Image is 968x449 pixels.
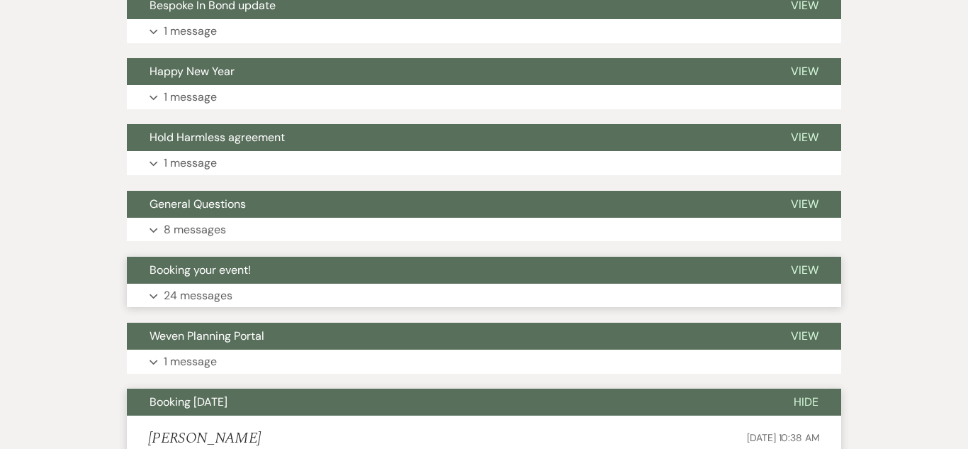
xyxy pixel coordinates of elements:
[127,323,768,350] button: Weven Planning Portal
[150,130,285,145] span: Hold Harmless agreement
[768,58,841,85] button: View
[150,394,227,409] span: Booking [DATE]
[127,218,841,242] button: 8 messages
[164,353,217,371] p: 1 message
[150,196,246,211] span: General Questions
[791,64,818,79] span: View
[127,350,841,374] button: 1 message
[148,430,321,448] h5: [PERSON_NAME]
[127,191,768,218] button: General Questions
[791,130,818,145] span: View
[127,284,841,308] button: 24 messages
[771,389,841,416] button: Hide
[150,328,264,343] span: Weven Planning Portal
[127,85,841,109] button: 1 message
[127,124,768,151] button: Hold Harmless agreement
[768,257,841,284] button: View
[747,431,820,444] span: [DATE] 10:38 AM
[127,389,771,416] button: Booking [DATE]
[127,151,841,175] button: 1 message
[768,323,841,350] button: View
[127,257,768,284] button: Booking your event!
[768,124,841,151] button: View
[164,22,217,40] p: 1 message
[127,58,768,85] button: Happy New Year
[164,88,217,106] p: 1 message
[150,262,251,277] span: Booking your event!
[150,64,235,79] span: Happy New Year
[768,191,841,218] button: View
[791,196,818,211] span: View
[127,19,841,43] button: 1 message
[791,328,818,343] span: View
[791,262,818,277] span: View
[164,154,217,172] p: 1 message
[794,394,818,409] span: Hide
[164,221,226,239] p: 8 messages
[164,287,232,305] p: 24 messages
